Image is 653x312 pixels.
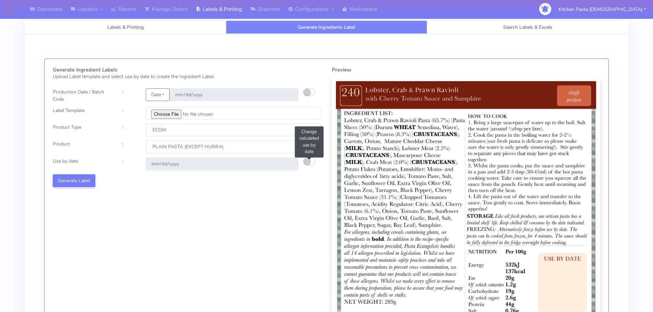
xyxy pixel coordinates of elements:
button: Generate Label [53,174,95,187]
div: : [117,88,141,103]
h5: Preview [332,67,601,73]
div: : [117,140,141,153]
div: Product [48,140,117,153]
div: Use by date [48,158,117,170]
span: Generate Ingredients Label [298,24,355,30]
div: Label Template [48,107,117,120]
div: Product Type [48,124,117,136]
div: : [117,124,141,136]
button: Date [146,88,169,101]
h5: Generate Ingredient Labels [53,67,322,73]
span: Search Labels & Excels [503,24,552,30]
div: : [117,107,141,120]
p: Upload Label template and select use by date to create the Ingredient Label. [53,73,322,80]
div: : [117,158,141,170]
span: Labels & Printing [107,24,144,30]
div: Production Date / Batch Code [48,88,117,103]
ul: Tabs [25,21,628,34]
button: Kitchen Pasta [DEMOGRAPHIC_DATA] [553,2,651,16]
